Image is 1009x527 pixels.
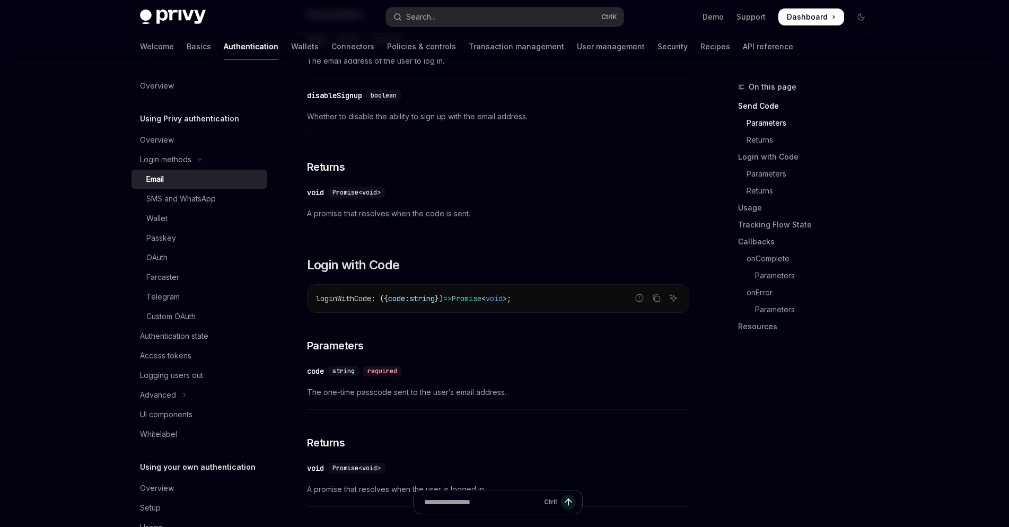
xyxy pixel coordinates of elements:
[131,130,267,150] a: Overview
[853,8,870,25] button: Toggle dark mode
[131,76,267,95] a: Overview
[140,369,203,382] div: Logging users out
[363,366,401,376] div: required
[140,153,191,166] div: Login methods
[307,257,400,274] span: Login with Code
[388,294,405,303] span: code
[187,34,211,59] a: Basics
[650,291,663,305] button: Copy the contents from the code block
[738,98,878,115] a: Send Code
[131,170,267,189] a: Email
[307,338,364,353] span: Parameters
[131,327,267,346] a: Authentication state
[307,463,324,473] div: void
[146,271,179,284] div: Farcaster
[131,366,267,385] a: Logging users out
[131,479,267,498] a: Overview
[486,294,503,303] span: void
[738,267,878,284] a: Parameters
[140,330,208,342] div: Authentication state
[146,192,216,205] div: SMS and WhatsApp
[146,251,168,264] div: OAuth
[131,287,267,306] a: Telegram
[131,209,267,228] a: Wallet
[146,212,168,225] div: Wallet
[146,310,196,323] div: Custom OAuth
[787,12,828,22] span: Dashboard
[738,182,878,199] a: Returns
[738,148,878,165] a: Login with Code
[131,189,267,208] a: SMS and WhatsApp
[387,34,456,59] a: Policies & controls
[131,346,267,365] a: Access tokens
[778,8,844,25] a: Dashboard
[738,165,878,182] a: Parameters
[140,502,161,514] div: Setup
[131,385,267,405] button: Toggle Advanced section
[140,349,191,362] div: Access tokens
[386,7,624,27] button: Open search
[140,461,256,473] h5: Using your own authentication
[140,134,174,146] div: Overview
[307,55,689,67] span: The email address of the user to log in.
[131,229,267,248] a: Passkey
[332,464,381,472] span: Promise<void>
[307,110,689,123] span: Whether to disable the ability to sign up with the email address.
[738,115,878,131] a: Parameters
[316,294,371,303] span: loginWithCode
[736,12,766,22] a: Support
[405,294,409,303] span: :
[224,34,278,59] a: Authentication
[131,498,267,517] a: Setup
[307,435,345,450] span: Returns
[601,13,617,21] span: Ctrl K
[469,34,564,59] a: Transaction management
[131,307,267,326] a: Custom OAuth
[738,233,878,250] a: Callbacks
[307,160,345,174] span: Returns
[424,490,540,514] input: Ask a question...
[140,408,192,421] div: UI components
[131,150,267,169] button: Toggle Login methods section
[703,12,724,22] a: Demo
[332,188,381,197] span: Promise<void>
[481,294,486,303] span: <
[307,366,324,376] div: code
[666,291,680,305] button: Ask AI
[140,389,176,401] div: Advanced
[146,291,180,303] div: Telegram
[738,318,878,335] a: Resources
[140,34,174,59] a: Welcome
[131,425,267,444] a: Whitelabel
[577,34,645,59] a: User management
[131,268,267,287] a: Farcaster
[435,294,443,303] span: })
[140,428,177,441] div: Whitelabel
[131,405,267,424] a: UI components
[332,367,355,375] span: string
[443,294,452,303] span: =>
[738,250,878,267] a: onComplete
[291,34,319,59] a: Wallets
[738,199,878,216] a: Usage
[657,34,688,59] a: Security
[307,187,324,198] div: void
[743,34,793,59] a: API reference
[738,301,878,318] a: Parameters
[507,294,511,303] span: ;
[371,91,397,100] span: boolean
[700,34,730,59] a: Recipes
[146,173,164,186] div: Email
[331,34,374,59] a: Connectors
[307,207,689,220] span: A promise that resolves when the code is sent.
[371,294,388,303] span: : ({
[738,216,878,233] a: Tracking Flow State
[749,81,796,93] span: On this page
[307,386,689,399] span: The one-time passcode sent to the user’s email address.
[140,482,174,495] div: Overview
[307,90,362,101] div: disableSignup
[452,294,481,303] span: Promise
[561,495,576,510] button: Send message
[131,248,267,267] a: OAuth
[738,131,878,148] a: Returns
